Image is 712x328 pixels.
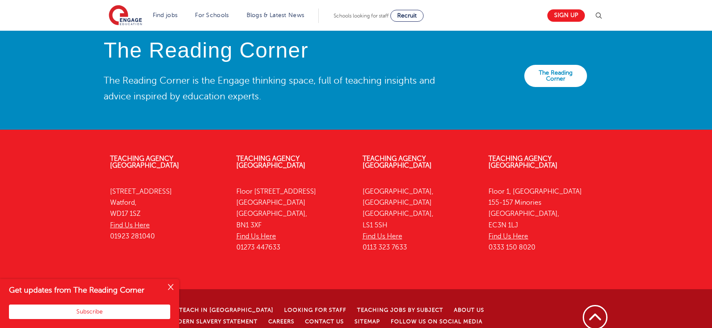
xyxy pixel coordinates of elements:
[355,319,380,325] a: Sitemap
[390,10,424,22] a: Recruit
[357,307,443,313] a: Teaching jobs by subject
[110,221,150,229] a: Find Us Here
[284,307,346,313] a: Looking for staff
[104,39,442,62] h4: The Reading Corner
[179,307,273,313] a: Teach in [GEOGRAPHIC_DATA]
[547,9,585,22] a: Sign up
[168,319,258,325] a: Modern Slavery Statement
[305,319,344,325] a: Contact Us
[236,186,350,253] p: Floor [STREET_ADDRESS] [GEOGRAPHIC_DATA] [GEOGRAPHIC_DATA], BN1 3XF 01273 447633
[110,155,179,169] a: Teaching Agency [GEOGRAPHIC_DATA]
[104,73,442,104] p: The Reading Corner is the Engage thinking space, full of teaching insights and advice inspired by...
[391,319,482,325] a: Follow us on Social Media
[110,186,224,242] p: [STREET_ADDRESS] Watford, WD17 1SZ 01923 281040
[488,155,558,169] a: Teaching Agency [GEOGRAPHIC_DATA]
[268,319,294,325] a: Careers
[195,12,229,18] a: For Schools
[488,232,528,240] a: Find Us Here
[247,12,305,18] a: Blogs & Latest News
[363,186,476,253] p: [GEOGRAPHIC_DATA], [GEOGRAPHIC_DATA] [GEOGRAPHIC_DATA], LS1 5SH 0113 323 7633
[488,186,602,253] p: Floor 1, [GEOGRAPHIC_DATA] 155-157 Minories [GEOGRAPHIC_DATA], EC3N 1LJ 0333 150 8020
[397,12,417,19] span: Recruit
[454,307,484,313] a: About Us
[236,232,276,240] a: Find Us Here
[524,65,587,87] a: The Reading Corner
[363,232,402,240] a: Find Us Here
[236,155,305,169] a: Teaching Agency [GEOGRAPHIC_DATA]
[9,285,161,296] h4: Get updates from The Reading Corner
[162,279,179,296] button: Close
[9,305,170,319] button: Subscribe
[109,5,142,26] img: Engage Education
[334,13,389,19] span: Schools looking for staff
[153,12,178,18] a: Find jobs
[363,155,432,169] a: Teaching Agency [GEOGRAPHIC_DATA]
